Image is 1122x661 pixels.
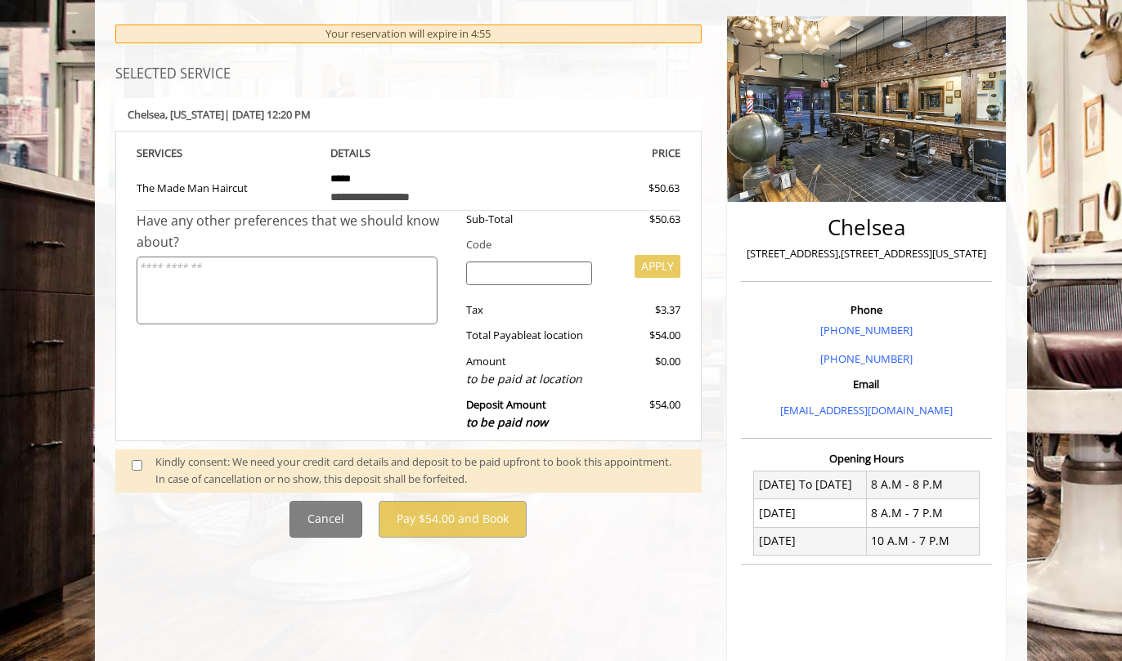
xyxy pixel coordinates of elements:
[754,471,867,498] td: [DATE] To [DATE]
[155,453,685,488] div: Kindly consent: We need your credit card details and deposit to be paid upfront to book this appo...
[466,397,548,430] b: Deposit Amount
[128,107,311,122] b: Chelsea | [DATE] 12:20 PM
[466,370,593,388] div: to be paid at location
[115,25,702,43] div: Your reservation will expire in 4:55
[454,327,605,344] div: Total Payable
[745,378,988,390] h3: Email
[454,211,605,228] div: Sub-Total
[635,255,680,278] button: APPLY
[604,211,680,228] div: $50.63
[866,471,979,498] td: 8 A.M - 8 P.M
[532,328,583,342] span: at location
[137,144,318,163] th: SERVICE
[780,403,953,418] a: [EMAIL_ADDRESS][DOMAIN_NAME]
[604,353,680,388] div: $0.00
[754,499,867,527] td: [DATE]
[745,216,988,239] h2: Chelsea
[741,453,992,464] h3: Opening Hours
[165,107,224,122] span: , [US_STATE]
[318,144,500,163] th: DETAILS
[604,301,680,319] div: $3.37
[499,144,680,163] th: PRICE
[745,245,988,262] p: [STREET_ADDRESS],[STREET_ADDRESS][US_STATE]
[745,304,988,315] h3: Phone
[866,499,979,527] td: 8 A.M - 7 P.M
[454,301,605,319] div: Tax
[820,351,913,366] a: [PHONE_NUMBER]
[454,353,605,388] div: Amount
[820,323,913,337] a: [PHONE_NUMBER]
[289,501,362,538] button: Cancel
[115,67,702,82] h3: SELECTED SERVICE
[604,327,680,344] div: $54.00
[379,501,527,538] button: Pay $54.00 and Book
[137,163,318,211] td: The Made Man Haircut
[466,414,548,430] span: to be paid now
[754,527,867,555] td: [DATE]
[604,396,680,431] div: $54.00
[137,211,454,252] div: Have any other preferences that we should know about?
[590,180,680,197] div: $50.63
[866,527,979,555] td: 10 A.M - 7 P.M
[454,236,680,253] div: Code
[177,145,182,160] span: S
